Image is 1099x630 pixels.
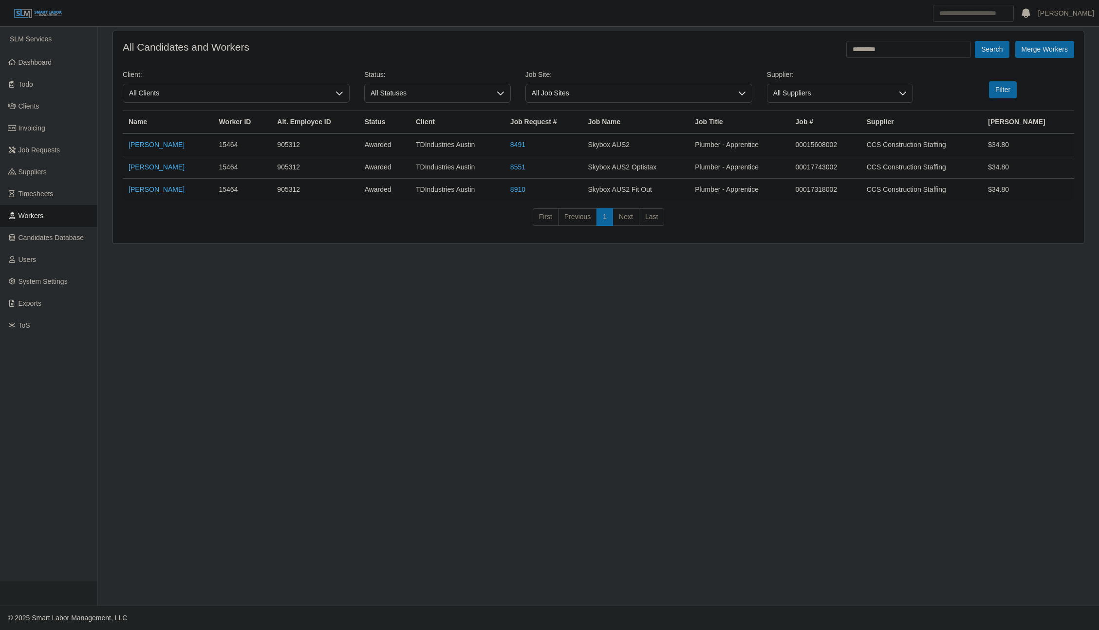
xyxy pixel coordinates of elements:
label: Supplier: [767,70,794,80]
td: $34.80 [982,133,1074,156]
th: Status [359,111,410,134]
td: 15464 [213,179,272,201]
span: Users [19,256,37,263]
label: Status: [364,70,386,80]
td: CCS Construction Staffing [861,156,983,179]
th: [PERSON_NAME] [982,111,1074,134]
span: All Clients [123,84,330,102]
span: Invoicing [19,124,45,132]
input: Search [933,5,1014,22]
a: 1 [596,208,613,226]
span: Dashboard [19,58,52,66]
td: awarded [359,156,410,179]
td: 00015608002 [790,133,861,156]
a: [PERSON_NAME] [129,141,185,148]
td: 00017318002 [790,179,861,201]
span: © 2025 Smart Labor Management, LLC [8,614,127,622]
a: 8910 [510,185,525,193]
th: Job Request # [504,111,582,134]
span: Candidates Database [19,234,84,241]
span: ToS [19,321,30,329]
td: TDIndustries Austin [410,179,504,201]
th: Worker ID [213,111,272,134]
td: 905312 [271,179,358,201]
td: CCS Construction Staffing [861,179,983,201]
a: [PERSON_NAME] [1038,8,1094,19]
button: Search [975,41,1009,58]
td: 905312 [271,133,358,156]
a: 8551 [510,163,525,171]
span: SLM Services [10,35,52,43]
th: Job Name [582,111,689,134]
label: Job Site: [525,70,552,80]
span: Job Requests [19,146,60,154]
th: Alt. Employee ID [271,111,358,134]
td: Plumber - Apprentice [689,133,789,156]
span: Workers [19,212,44,220]
td: Skybox AUS2 [582,133,689,156]
td: 905312 [271,156,358,179]
span: Timesheets [19,190,54,198]
label: Client: [123,70,142,80]
td: 15464 [213,156,272,179]
th: Supplier [861,111,983,134]
button: Merge Workers [1015,41,1074,58]
a: [PERSON_NAME] [129,185,185,193]
span: All Statuses [365,84,491,102]
td: $34.80 [982,156,1074,179]
td: 15464 [213,133,272,156]
span: System Settings [19,278,68,285]
a: 8491 [510,141,525,148]
th: Name [123,111,213,134]
a: [PERSON_NAME] [129,163,185,171]
td: Plumber - Apprentice [689,156,789,179]
nav: pagination [123,208,1074,234]
th: Client [410,111,504,134]
td: TDIndustries Austin [410,156,504,179]
td: TDIndustries Austin [410,133,504,156]
td: awarded [359,179,410,201]
span: Clients [19,102,39,110]
span: All Suppliers [767,84,894,102]
button: Filter [989,81,1017,98]
th: Job # [790,111,861,134]
th: Job Title [689,111,789,134]
span: Exports [19,299,41,307]
span: Suppliers [19,168,47,176]
span: All Job Sites [526,84,732,102]
td: $34.80 [982,179,1074,201]
img: SLM Logo [14,8,62,19]
td: Skybox AUS2 Fit Out [582,179,689,201]
td: awarded [359,133,410,156]
h4: All Candidates and Workers [123,41,249,53]
td: Plumber - Apprentice [689,179,789,201]
td: CCS Construction Staffing [861,133,983,156]
td: 00017743002 [790,156,861,179]
td: Skybox AUS2 Optistax [582,156,689,179]
span: Todo [19,80,33,88]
